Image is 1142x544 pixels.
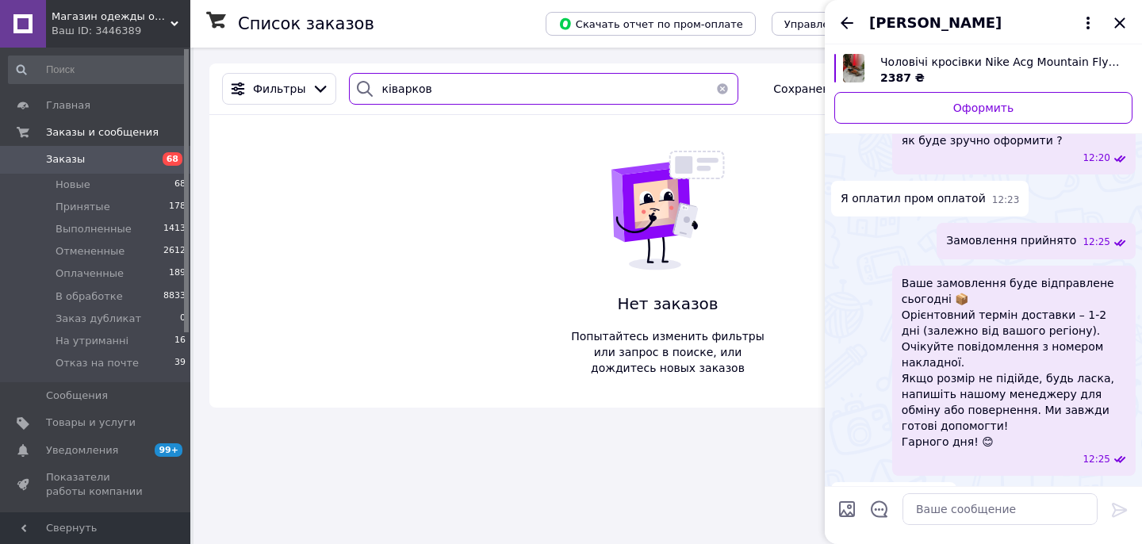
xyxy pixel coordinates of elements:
[834,92,1132,124] a: Оформить
[1083,151,1110,165] span: 12:20 01.10.2025
[546,12,756,36] button: Скачать отчет по пром-оплате
[992,193,1020,207] span: 12:23 01.10.2025
[174,178,186,192] span: 68
[1110,13,1129,33] button: Закрыть
[46,416,136,430] span: Товары и услуги
[155,443,182,457] span: 99+
[253,81,305,97] span: Фильтры
[46,98,90,113] span: Главная
[180,312,186,326] span: 0
[56,312,141,326] span: Заказ дубликат
[8,56,187,84] input: Поиск
[841,190,986,207] span: Я оплатил пром оплатой
[169,266,186,281] span: 189
[558,17,743,31] span: Скачать отчет по пром-оплате
[238,14,374,33] h1: Список заказов
[52,24,190,38] div: Ваш ID: 3446389
[1083,453,1110,466] span: 12:25 01.10.2025
[46,443,118,458] span: Уведомления
[163,244,186,259] span: 2612
[46,470,147,499] span: Показатели работы компании
[707,73,738,105] button: Очистить
[56,200,110,214] span: Принятые
[56,178,90,192] span: Новые
[169,200,186,214] span: 178
[46,389,108,403] span: Сообщения
[56,222,132,236] span: Выполненные
[773,81,912,97] span: Сохраненные фильтры:
[563,293,772,316] span: Нет заказов
[837,13,856,33] button: Назад
[1083,236,1110,249] span: 12:25 01.10.2025
[56,356,139,370] span: Отказ на почте
[46,125,159,140] span: Заказы и сообщения
[163,289,186,304] span: 8833
[52,10,171,24] span: Магазин одежды обуви и топовых товаров
[46,152,85,167] span: Заказы
[946,232,1076,249] span: Замовлення прийнято
[869,13,1098,33] button: [PERSON_NAME]
[880,71,925,84] span: 2387 ₴
[902,275,1126,450] span: Ваше замовлення буде відправлене сьогодні 📦 Орієнтовний термін доставки – 1-2 дні (залежно від ва...
[163,222,186,236] span: 1413
[56,289,123,304] span: В обработке
[56,334,128,348] span: На утриманні
[174,334,186,348] span: 16
[56,244,125,259] span: Отмененные
[563,328,772,376] span: Попытайтесь изменить фильтры или запрос в поиске, или дождитесь новых заказов
[772,12,922,36] button: Управление статусами
[349,73,738,105] input: Поиск по номеру заказа, ФИО покупателя, номеру телефона, Email, номеру накладной
[163,152,182,166] span: 68
[834,54,1132,86] a: Посмотреть товар
[784,18,909,30] span: Управление статусами
[174,356,186,370] span: 39
[843,54,864,82] img: 6838448864_w640_h640_muzhskie-krossovki-nike.jpg
[880,54,1120,70] span: Чоловічі кросівки Nike Acg Mountain Fly Low GTX Khaki Orange Найк АСГ Горетех Хакі текстиль деміс...
[869,499,890,519] button: Открыть шаблоны ответов
[869,13,1002,33] span: [PERSON_NAME]
[56,266,124,281] span: Оплаченные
